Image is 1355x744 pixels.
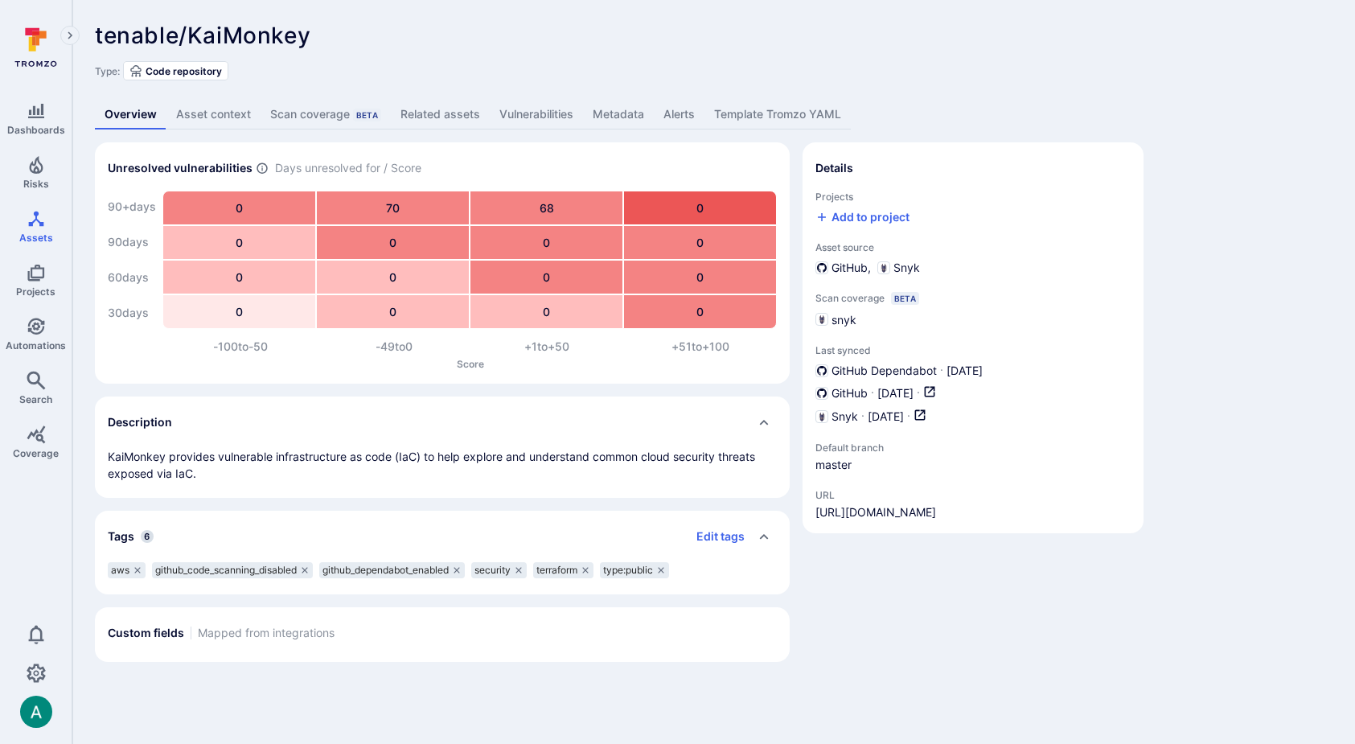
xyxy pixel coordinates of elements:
span: Projects [815,191,1131,203]
span: github_dependabot_enabled [322,564,449,577]
img: ACg8ocLSa5mPYBaXNx3eFu_EmspyJX0laNWN7cXOFirfQ7srZveEpg=s96-c [20,696,52,728]
span: [DATE] [877,385,914,402]
div: type:public [600,562,669,578]
div: 0 [624,261,776,294]
div: 90+ days [108,191,156,223]
a: Overview [95,100,166,129]
span: Search [19,393,52,405]
div: 0 [624,295,776,328]
div: snyk [815,311,856,328]
div: 0 [163,261,315,294]
span: type:public [603,564,653,577]
span: Coverage [13,447,59,459]
span: Dashboards [7,124,65,136]
span: Days unresolved for / Score [275,160,421,177]
p: · [917,385,920,402]
div: github_code_scanning_disabled [152,562,313,578]
div: 0 [470,261,622,294]
p: · [861,409,864,425]
span: Code repository [146,65,222,77]
div: +51 to +100 [624,339,778,355]
span: github_code_scanning_disabled [155,564,297,577]
span: Mapped from integrations [198,625,335,641]
div: Collapse tags [95,511,790,562]
span: Default branch [815,442,944,454]
div: 68 [470,191,622,224]
div: 0 [317,226,469,259]
span: [DATE] [868,409,904,425]
div: github_dependabot_enabled [319,562,465,578]
div: -49 to 0 [318,339,471,355]
h2: Custom fields [108,625,184,641]
a: Metadata [583,100,654,129]
span: Automations [6,339,66,351]
a: Asset context [166,100,261,129]
div: 0 [624,191,776,224]
div: 0 [163,226,315,259]
a: [URL][DOMAIN_NAME] [815,504,936,520]
div: 60 days [108,261,156,294]
span: master [815,457,944,473]
div: Asset tabs [95,100,1332,129]
div: 0 [470,226,622,259]
span: URL [815,489,936,501]
div: 70 [317,191,469,224]
button: Expand navigation menu [60,26,80,45]
span: Snyk [831,409,858,425]
button: Edit tags [684,524,745,549]
h2: Details [815,160,853,176]
span: Risks [23,178,49,190]
span: terraform [536,564,577,577]
span: GitHub Dependabot [831,363,937,379]
div: Collapse description [95,397,790,448]
a: Open in GitHub dashboard [923,385,936,402]
i: Expand navigation menu [64,29,76,43]
div: 0 [317,295,469,328]
div: 0 [163,295,315,328]
span: Assets [19,232,53,244]
a: Related assets [391,100,490,129]
div: security [471,562,527,578]
span: Projects [16,286,55,298]
div: 0 [317,261,469,294]
div: Scan coverage [270,106,381,122]
div: terraform [533,562,593,578]
h2: Description [108,414,172,430]
span: aws [111,564,129,577]
a: Alerts [654,100,704,129]
p: · [871,385,874,402]
span: Last synced [815,344,1131,356]
button: Add to project [815,209,909,225]
div: 0 [470,295,622,328]
a: Vulnerabilities [490,100,583,129]
div: -100 to -50 [164,339,318,355]
div: 0 [163,191,315,224]
a: Template Tromzo YAML [704,100,851,129]
div: +1 to +50 [470,339,624,355]
span: Type: [95,65,120,77]
div: GitHub [815,260,868,276]
span: Scan coverage [815,292,885,304]
div: Arjan Dehar [20,696,52,728]
span: Number of vulnerabilities in status ‘Open’ ‘Triaged’ and ‘In process’ divided by score and scanne... [256,160,269,177]
h2: Unresolved vulnerabilities [108,160,253,176]
p: · [940,363,943,379]
p: Score [164,358,777,370]
a: Open in Snyk dashboard [914,409,926,425]
section: custom fields card [95,607,790,662]
div: aws [108,562,146,578]
p: · [907,409,910,425]
div: Beta [891,292,919,305]
div: Beta [353,109,381,121]
div: 30 days [108,297,156,329]
div: 0 [624,226,776,259]
span: tenable/KaiMonkey [95,22,310,49]
div: Snyk [877,260,920,276]
span: [DATE] [946,363,983,379]
span: 6 [141,530,154,543]
div: 90 days [108,226,156,258]
span: Asset source [815,241,1131,253]
span: GitHub [831,385,868,401]
h2: Tags [108,528,134,545]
